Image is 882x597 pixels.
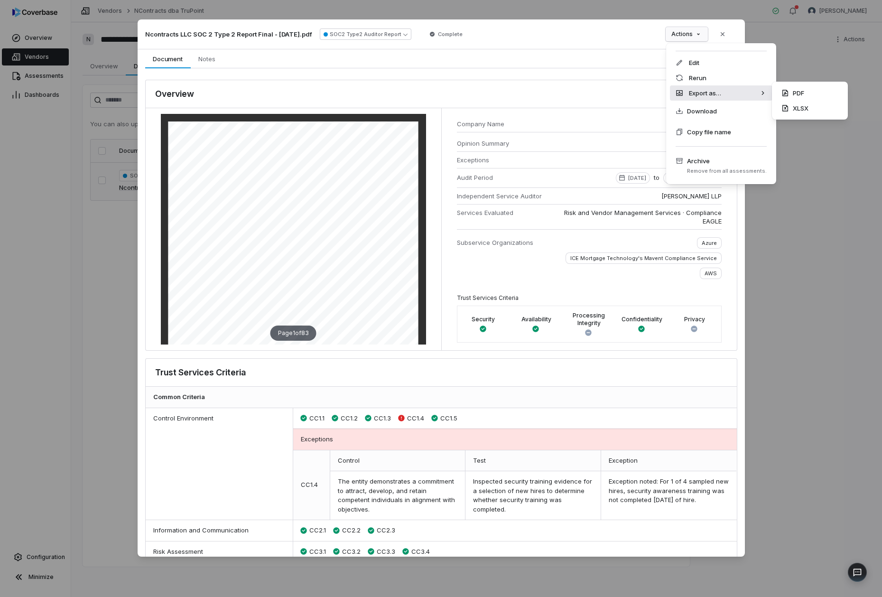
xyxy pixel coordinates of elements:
span: Remove from all assessments. [687,168,767,175]
div: Rerun [670,70,772,85]
div: PDF [776,85,844,101]
div: Edit [670,55,772,70]
div: XLSX [776,101,844,116]
span: Archive [687,156,767,166]
div: Export as… [670,85,772,101]
span: Copy file name [687,127,731,137]
span: Download [687,106,717,116]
